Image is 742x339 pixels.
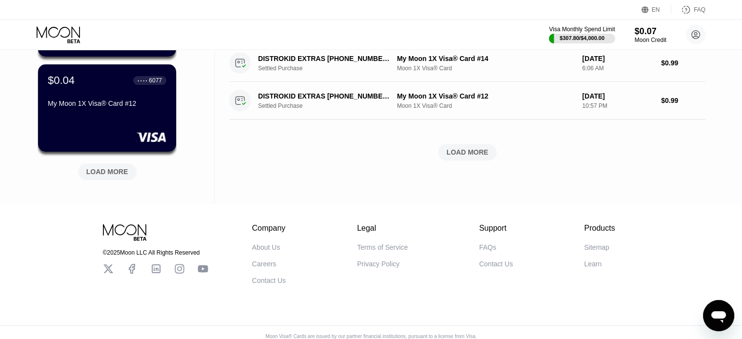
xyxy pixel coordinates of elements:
[138,79,147,82] div: ● ● ● ●
[479,260,513,268] div: Contact Us
[397,55,575,62] div: My Moon 1X Visa® Card #14
[357,224,408,233] div: Legal
[584,243,609,251] div: Sitemap
[252,260,277,268] div: Careers
[258,92,392,100] div: DISTROKID EXTRAS [PHONE_NUMBER] US
[357,243,408,251] div: Terms of Service
[149,77,162,84] div: 6077
[479,224,513,233] div: Support
[479,243,496,251] div: FAQs
[652,6,660,13] div: EN
[582,65,653,72] div: 6:06 AM
[258,102,402,109] div: Settled Purchase
[71,160,144,180] div: LOAD MORE
[584,260,602,268] div: Learn
[48,74,75,87] div: $0.04
[252,277,286,284] div: Contact Us
[229,44,705,82] div: DISTROKID EXTRAS [PHONE_NUMBER] USSettled PurchaseMy Moon 1X Visa® Card #14Moon 1X Visa® Card[DAT...
[661,59,705,67] div: $0.99
[397,92,575,100] div: My Moon 1X Visa® Card #12
[252,243,281,251] div: About Us
[258,65,402,72] div: Settled Purchase
[671,5,705,15] div: FAQ
[635,26,666,43] div: $0.07Moon Credit
[642,5,671,15] div: EN
[258,334,484,339] div: Moon Visa® Cards are issued by our partner financial institutions, pursuant to a license from Visa.
[397,102,575,109] div: Moon 1X Visa® Card
[694,6,705,13] div: FAQ
[229,144,705,160] div: LOAD MORE
[549,26,615,33] div: Visa Monthly Spend Limit
[38,64,176,152] div: $0.04● ● ● ●6077My Moon 1X Visa® Card #12
[584,224,615,233] div: Products
[582,102,653,109] div: 10:57 PM
[258,55,392,62] div: DISTROKID EXTRAS [PHONE_NUMBER] US
[560,35,604,41] div: $307.80 / $4,000.00
[446,148,488,157] div: LOAD MORE
[252,224,286,233] div: Company
[582,92,653,100] div: [DATE]
[635,37,666,43] div: Moon Credit
[357,260,400,268] div: Privacy Policy
[103,249,208,256] div: © 2025 Moon LLC All Rights Reserved
[635,26,666,37] div: $0.07
[703,300,734,331] iframe: לחצן לפתיחת חלון הודעות הטקסט
[582,55,653,62] div: [DATE]
[229,82,705,120] div: DISTROKID EXTRAS [PHONE_NUMBER] USSettled PurchaseMy Moon 1X Visa® Card #12Moon 1X Visa® Card[DAT...
[48,100,166,107] div: My Moon 1X Visa® Card #12
[661,97,705,104] div: $0.99
[397,65,575,72] div: Moon 1X Visa® Card
[86,167,128,176] div: LOAD MORE
[549,26,615,43] div: Visa Monthly Spend Limit$307.80/$4,000.00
